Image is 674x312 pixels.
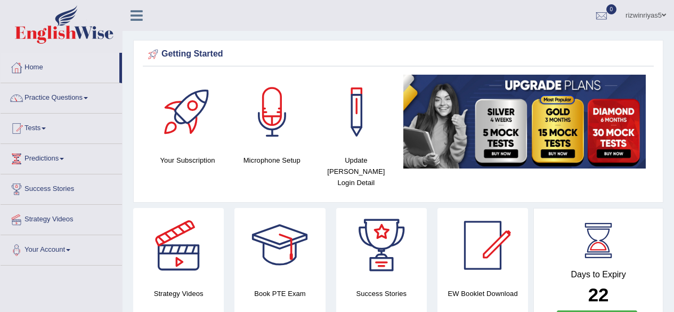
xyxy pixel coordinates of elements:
h4: Book PTE Exam [234,288,325,299]
h4: EW Booklet Download [437,288,528,299]
b: 22 [588,284,609,305]
h4: Microphone Setup [235,155,308,166]
img: small5.jpg [403,75,646,169]
span: 0 [606,4,617,14]
a: Success Stories [1,174,122,201]
a: Home [1,53,119,79]
h4: Strategy Videos [133,288,224,299]
h4: Your Subscription [151,155,224,166]
a: Your Account [1,235,122,262]
a: Tests [1,114,122,140]
div: Getting Started [145,46,651,62]
a: Practice Questions [1,83,122,110]
h4: Success Stories [336,288,427,299]
a: Strategy Videos [1,205,122,231]
h4: Update [PERSON_NAME] Login Detail [319,155,393,188]
a: Predictions [1,144,122,171]
h4: Days to Expiry [546,270,651,279]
